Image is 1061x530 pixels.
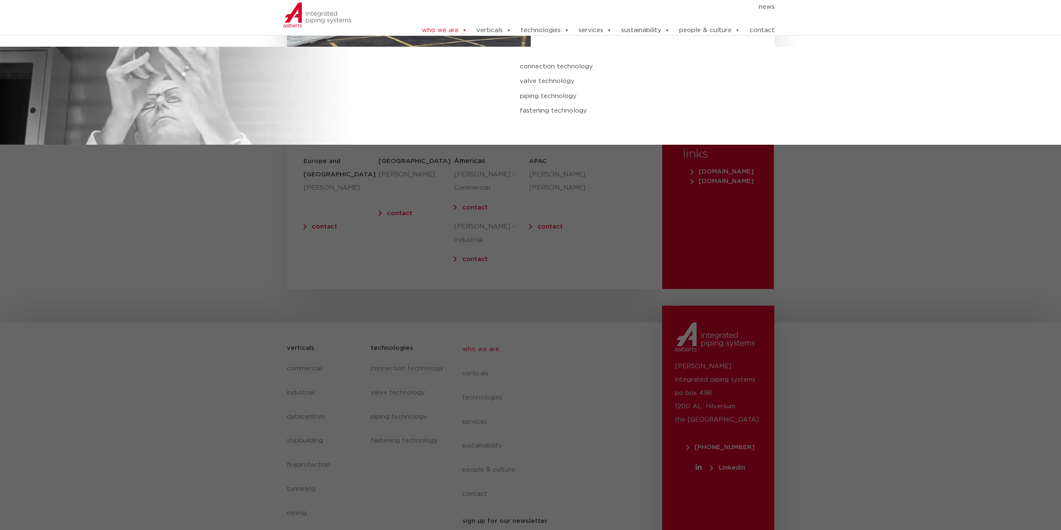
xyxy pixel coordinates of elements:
[537,224,563,230] a: contact
[686,444,755,450] span: [PHONE_NUMBER]
[379,155,454,168] h5: [GEOGRAPHIC_DATA]
[287,477,362,501] a: tunneling
[529,168,574,195] p: [PERSON_NAME] [PERSON_NAME]
[758,0,774,14] a: news
[675,360,762,427] p: [PERSON_NAME] integrated piping systems po box 498 1200 AL Hilversum the [GEOGRAPHIC_DATA]
[749,22,774,39] a: contact
[462,362,615,386] a: verticals
[690,168,754,175] span: [DOMAIN_NAME]
[370,357,445,381] a: connection technology
[462,458,615,482] a: people & culture
[304,158,376,178] strong: Europe and [GEOGRAPHIC_DATA]
[520,22,569,39] a: technologies
[304,181,379,195] p: [PERSON_NAME]
[520,76,918,87] a: valve technology
[520,61,918,72] a: connection technology
[287,453,362,477] a: fireprotection
[312,224,337,230] a: contact
[462,337,615,362] a: who we are
[683,128,753,163] h3: external links
[578,22,612,39] a: services
[462,337,615,507] nav: Menu
[370,357,445,453] nav: Menu
[454,168,529,195] p: [PERSON_NAME] – Commercial
[675,444,766,450] a: [PHONE_NUMBER]
[462,256,487,262] a: contact
[675,465,766,471] a: LinkedIn
[287,357,362,381] a: commercial
[379,168,454,181] p: [PERSON_NAME]
[520,91,918,102] a: piping technology
[679,22,740,39] a: people & culture
[370,405,445,429] a: piping technology
[370,381,445,405] a: valve technology
[710,465,745,471] span: LinkedIn
[396,0,775,14] nav: Menu
[520,105,918,116] a: fastening technology
[287,381,362,405] a: industrial
[287,342,314,355] h5: verticals
[462,482,615,506] a: contact
[454,220,529,247] p: [PERSON_NAME] – Industrial
[421,22,467,39] a: who we are
[370,429,445,453] a: fastening technology
[462,386,615,410] a: technologies
[529,155,574,168] h5: APAC
[370,342,413,355] h5: technologies
[476,22,511,39] a: verticals
[687,178,757,184] a: [DOMAIN_NAME]
[287,429,362,453] a: shipbuilding
[287,501,362,525] a: mining
[690,178,754,184] span: [DOMAIN_NAME]
[462,204,487,211] a: contact
[454,158,485,164] span: Americas
[287,405,362,429] a: datacentres
[387,210,412,216] a: contact
[462,434,615,458] a: sustainability
[621,22,670,39] a: sustainability
[462,410,615,434] a: services
[687,168,757,175] a: [DOMAIN_NAME]
[462,515,547,528] h5: sign up for our newsletter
